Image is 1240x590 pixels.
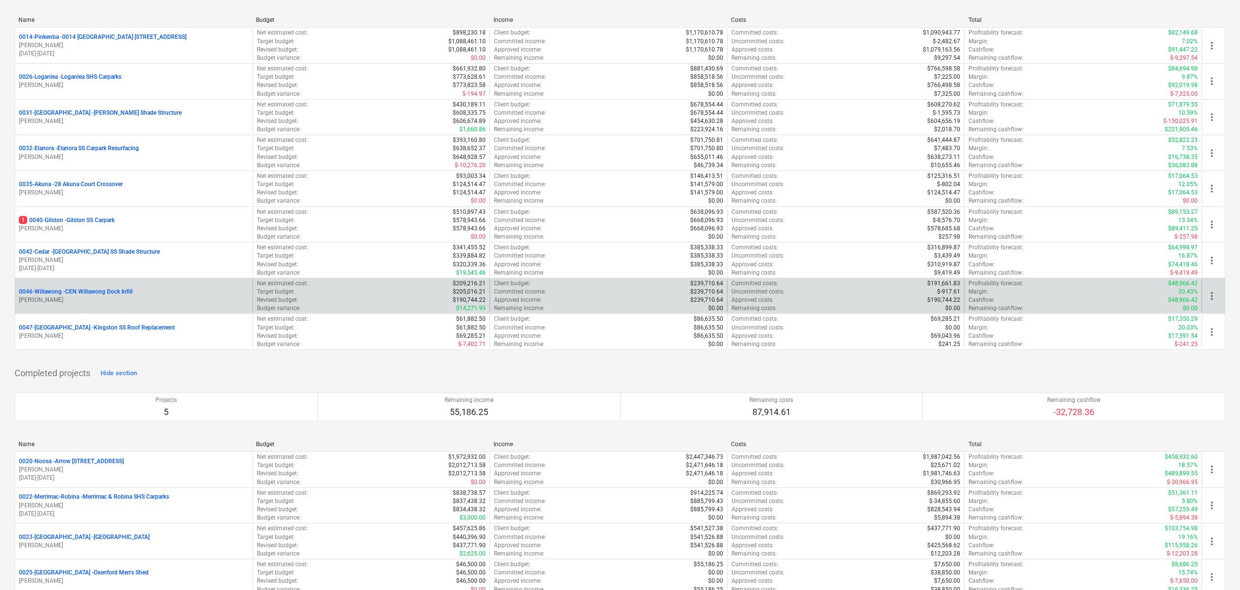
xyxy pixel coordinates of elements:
[931,161,960,170] p: $10,655.46
[731,233,777,241] p: Remaining costs :
[453,117,486,125] p: $606,674.89
[257,260,298,269] p: Revised budget :
[494,243,530,252] p: Client budget :
[731,136,778,144] p: Committed costs :
[19,493,249,518] div: 0022-Merrimac-Robina -Merrimac & Robina SHS Carparks[PERSON_NAME][DATE]-[DATE]
[256,17,486,23] div: Budget
[1178,252,1198,260] p: 16.87%
[257,125,301,134] p: Budget variance :
[494,197,544,205] p: Remaining income :
[731,54,777,62] p: Remaining costs :
[708,90,723,98] p: $0.00
[493,17,723,23] div: Income
[686,37,723,46] p: $1,170,610.78
[1165,125,1198,134] p: $221,905.46
[686,29,723,37] p: $1,170,610.78
[1168,101,1198,109] p: $71,879.55
[1206,111,1218,123] span: more_vert
[257,81,298,89] p: Revised budget :
[927,101,960,109] p: $608,270.62
[19,180,123,189] p: 0035-Akuna - 28 Akuna Court Crossover
[19,248,249,273] div: 0042-Cedar -[GEOGRAPHIC_DATA] SS Shade Structure[PERSON_NAME][DATE]-[DATE]
[453,153,486,161] p: $648,928.57
[968,17,1198,23] div: Total
[968,101,1023,109] p: Profitability forecast :
[19,264,249,273] p: [DATE] - [DATE]
[453,208,486,216] p: $510,897.43
[19,144,139,153] p: 0032-Elanora - Elanora SS Carpark Resurfacing
[1182,37,1198,46] p: 7.02%
[731,189,774,197] p: Approved costs :
[453,180,486,189] p: $124,514.47
[257,73,295,81] p: Target budget :
[19,288,249,304] div: 0046-Willawong -CEN Willawong Dock Infill[PERSON_NAME]
[456,269,486,277] p: $19,545.46
[927,208,960,216] p: $587,520.36
[731,172,778,180] p: Committed costs :
[927,65,960,73] p: $766,598.58
[19,41,249,50] p: [PERSON_NAME]
[453,279,486,288] p: $209,216.21
[1168,136,1198,144] p: $52,822.23
[19,33,187,41] p: 0014-Pinkenba - 0014 [GEOGRAPHIC_DATA] [STREET_ADDRESS]
[1178,180,1198,189] p: 12.05%
[257,172,308,180] p: Net estimated cost :
[927,117,960,125] p: $604,656.19
[690,260,723,269] p: $385,338.33
[257,109,295,117] p: Target budget :
[453,260,486,269] p: $320,339.36
[690,252,723,260] p: $385,338.33
[968,225,995,233] p: Cashflow :
[934,144,960,153] p: $7,483.70
[690,243,723,252] p: $385,338.33
[19,510,249,518] p: [DATE] - [DATE]
[927,279,960,288] p: $191,661.83
[19,324,175,332] p: 0047-[GEOGRAPHIC_DATA] - Kingston SS Roof Replacement
[257,54,301,62] p: Budget variance :
[934,73,960,81] p: $7,225.00
[690,125,723,134] p: $223,924.16
[927,260,960,269] p: $310,919.87
[257,189,298,197] p: Revised budget :
[690,117,723,125] p: $454,630.28
[690,180,723,189] p: $141,579.00
[1206,571,1218,583] span: more_vert
[257,208,308,216] p: Net estimated cost :
[1170,269,1198,277] p: $-9,419.49
[257,136,308,144] p: Net estimated cost :
[968,90,1023,98] p: Remaining cashflow :
[453,216,486,225] p: $578,943.66
[968,172,1023,180] p: Profitability forecast :
[686,46,723,54] p: $1,170,610.78
[1168,189,1198,197] p: $17,064.53
[494,109,546,117] p: Committed income :
[934,54,960,62] p: $9,297.54
[494,153,542,161] p: Approved income :
[690,189,723,197] p: $141,579.00
[19,189,249,197] p: [PERSON_NAME]
[731,90,777,98] p: Remaining costs :
[257,90,301,98] p: Budget variance :
[690,101,723,109] p: $678,554.44
[19,324,249,340] div: 0047-[GEOGRAPHIC_DATA] -Kingston SS Roof Replacement[PERSON_NAME]
[19,216,249,233] div: 10040-Gilston -Gilston SS Carpark[PERSON_NAME]
[19,457,249,482] div: 0020-Noosa -Arrow [STREET_ADDRESS][PERSON_NAME][DATE]-[DATE]
[968,144,988,153] p: Margin :
[19,502,249,510] p: [PERSON_NAME]
[968,180,988,189] p: Margin :
[1206,255,1218,266] span: more_vert
[19,73,249,89] div: 0026-Loganlea -Loganlea SHS Carparks[PERSON_NAME]
[19,117,249,125] p: [PERSON_NAME]
[923,29,960,37] p: $1,090,943.77
[927,81,960,89] p: $766,498.58
[708,233,723,241] p: $0.00
[1168,225,1198,233] p: $89,411.25
[1168,65,1198,73] p: $84,694.98
[1168,279,1198,288] p: $48,966.42
[690,81,723,89] p: $858,518.56
[1178,109,1198,117] p: 10.59%
[494,288,546,296] p: Committed income :
[731,180,784,189] p: Uncommitted costs :
[968,252,988,260] p: Margin :
[101,368,137,379] div: Hide section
